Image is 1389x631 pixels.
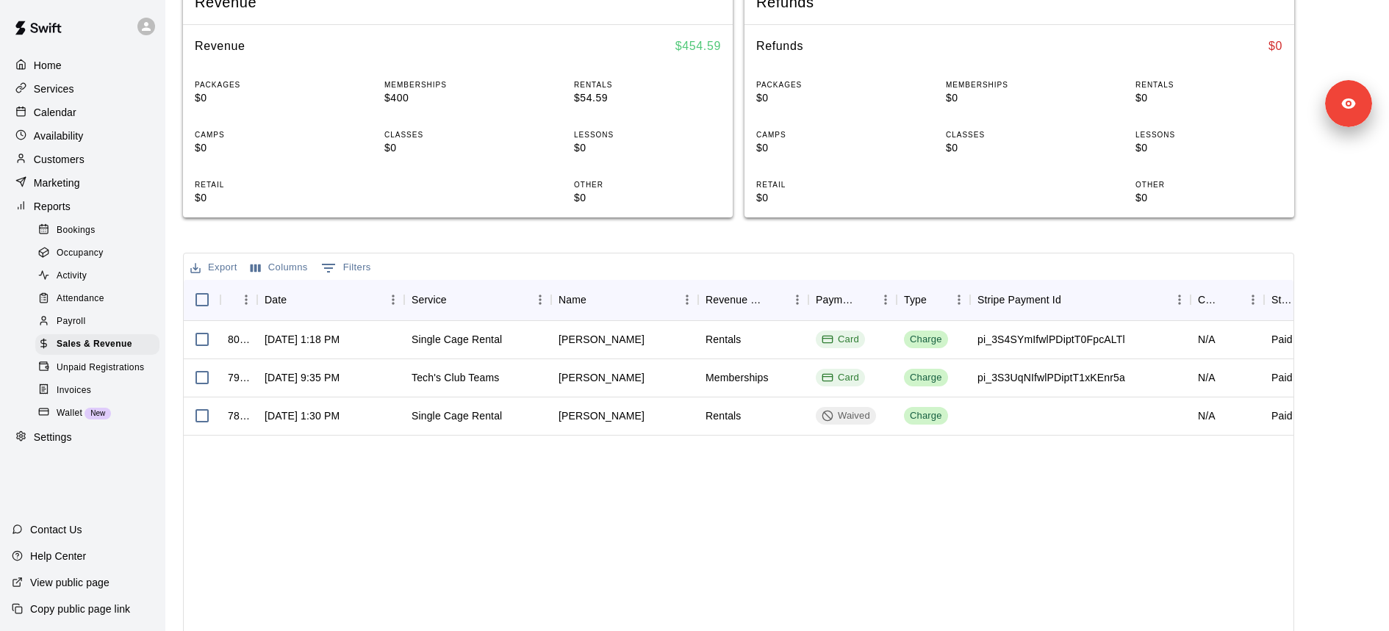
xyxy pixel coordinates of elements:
button: Sort [854,289,875,310]
button: Show filters [317,256,375,280]
p: View public page [30,575,110,590]
a: Home [12,54,154,76]
a: Reports [12,195,154,217]
button: Menu [1242,289,1264,311]
p: $0 [195,90,342,106]
button: Menu [529,289,551,311]
span: Attendance [57,292,104,306]
div: Bookings [35,220,159,241]
button: Menu [875,289,897,311]
p: LESSONS [574,129,721,140]
div: Card [822,371,859,385]
p: RETAIL [756,179,903,190]
p: CAMPS [756,129,903,140]
div: Payment Method [816,279,854,320]
div: Service [404,279,551,320]
button: Sort [447,289,467,310]
p: Settings [34,430,72,444]
p: RETAIL [195,179,342,190]
button: Sort [287,289,307,310]
a: Attendance [35,288,165,311]
div: Sep 6, 2025, 1:18 PM [265,332,340,347]
div: Paid [1271,370,1293,385]
div: Rentals [706,408,742,423]
div: Stripe Payment Id [970,279,1191,320]
p: Services [34,82,74,96]
a: Marketing [12,172,154,194]
div: Paid [1271,332,1293,347]
a: Settings [12,427,154,449]
p: $0 [195,190,342,206]
span: Activity [57,269,87,284]
div: Type [904,279,927,320]
div: Occupancy [35,243,159,264]
button: Sort [1221,289,1242,310]
div: Sep 3, 2025, 9:35 PM [265,370,340,385]
div: Date [265,279,287,320]
div: 784757 [228,408,250,423]
a: Sales & Revenue [35,333,165,356]
div: Payroll [35,311,159,332]
a: Bookings [35,219,165,242]
p: Reports [34,199,71,214]
div: N/A [1198,408,1216,423]
span: Sales & Revenue [57,337,132,352]
div: Rentals [706,332,742,347]
div: pi_3S3UqNIfwlPDiptT1xKEnr5a [977,370,1125,385]
a: WalletNew [35,402,165,425]
a: Unpaid Registrations [35,356,165,379]
div: Card [822,333,859,347]
div: Service [412,279,447,320]
div: Status [1271,279,1295,320]
p: $0 [574,190,721,206]
div: Name [559,279,586,320]
span: Invoices [57,383,91,398]
p: Contact Us [30,522,82,537]
p: $0 [1135,190,1282,206]
p: $0 [384,140,531,156]
div: Activity [35,266,159,286]
span: Occupancy [57,246,104,261]
span: Unpaid Registrations [57,361,144,375]
span: New [85,409,111,417]
a: Activity [35,265,165,288]
button: Menu [948,289,970,311]
button: Export [187,256,241,279]
div: Services [12,78,154,100]
button: Menu [676,289,698,311]
div: Paid [1271,408,1293,423]
div: Revenue Category [706,279,766,320]
p: $0 [756,190,903,206]
div: N/A [1198,332,1216,347]
a: Invoices [35,379,165,402]
div: Coupon [1191,279,1264,320]
button: Sort [927,289,947,310]
div: Peter Senchuk [559,370,645,385]
p: $0 [1135,90,1282,106]
p: $0 [946,90,1093,106]
div: Tech's Club Teams [412,370,499,385]
p: PACKAGES [756,79,903,90]
button: Menu [1169,289,1191,311]
p: CAMPS [195,129,342,140]
p: RENTALS [574,79,721,90]
a: Availability [12,125,154,147]
a: Payroll [35,311,165,333]
button: Select columns [247,256,312,279]
p: $0 [1135,140,1282,156]
h6: Refunds [756,37,803,56]
div: 801274 [228,332,250,347]
div: Single Cage Rental [412,332,502,347]
p: Copy public page link [30,602,130,616]
p: Calendar [34,105,76,120]
button: Sort [1061,289,1082,310]
p: $400 [384,90,531,106]
p: PACKAGES [195,79,342,90]
div: Unpaid Registrations [35,358,159,378]
div: Memberships [706,370,769,385]
div: Date [257,279,404,320]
